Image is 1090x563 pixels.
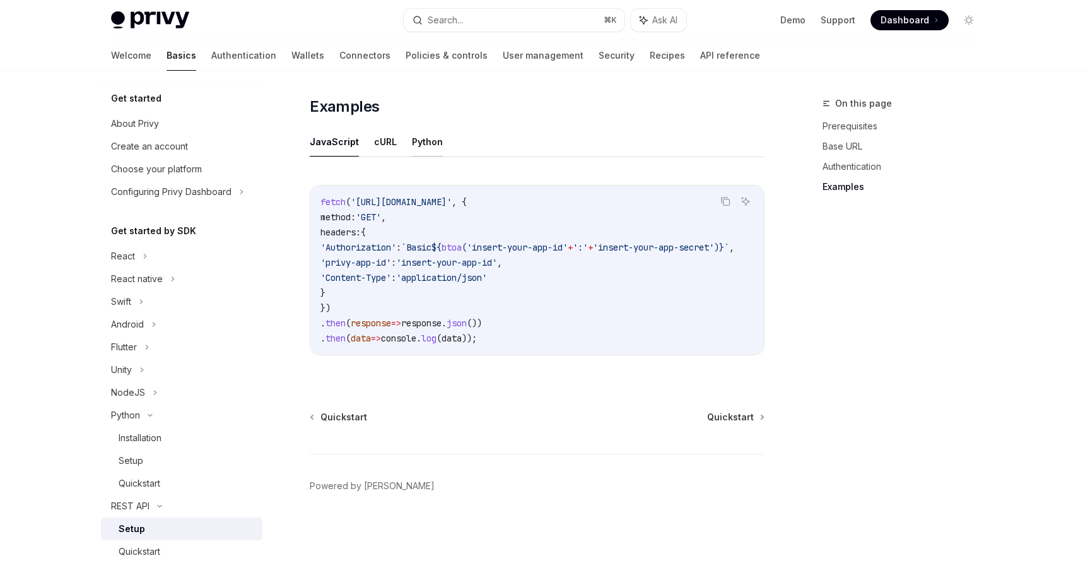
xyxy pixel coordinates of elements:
[111,249,135,264] div: React
[462,242,467,253] span: (
[111,91,161,106] h5: Get started
[101,540,262,563] a: Quickstart
[320,333,325,344] span: .
[381,333,416,344] span: console
[325,317,346,329] span: then
[467,242,568,253] span: 'insert-your-app-id'
[431,242,442,253] span: ${
[707,411,754,424] span: Quickstart
[111,223,196,239] h5: Get started by SDK
[339,40,390,71] a: Connectors
[361,227,366,238] span: {
[503,40,583,71] a: User management
[442,317,447,329] span: .
[442,333,462,344] span: data
[823,157,989,177] a: Authentication
[823,136,989,157] a: Base URL
[111,294,131,309] div: Swift
[396,242,401,253] span: :
[320,302,331,314] span: })
[497,257,502,268] span: ,
[391,272,396,283] span: :
[714,242,719,253] span: )
[320,287,325,299] span: }
[374,127,397,157] button: cURL
[881,14,929,27] span: Dashboard
[823,116,989,136] a: Prerequisites
[447,317,467,329] span: json
[593,242,714,253] span: 'insert-your-app-secret'
[320,272,391,283] span: 'Content-Type'
[111,116,159,131] div: About Privy
[351,333,371,344] span: data
[111,340,137,355] div: Flutter
[428,13,463,28] div: Search...
[396,272,487,283] span: 'application/json'
[111,40,151,71] a: Welcome
[356,211,381,223] span: 'GET'
[101,427,262,449] a: Installation
[421,333,437,344] span: log
[396,257,497,268] span: 'insert-your-app-id'
[568,242,573,253] span: +
[631,9,686,32] button: Ask AI
[391,317,401,329] span: =>
[406,40,488,71] a: Policies & controls
[870,10,949,30] a: Dashboard
[320,257,391,268] span: 'privy-app-id'
[119,544,160,559] div: Quickstart
[320,317,325,329] span: .
[729,242,734,253] span: ,
[959,10,979,30] button: Toggle dark mode
[101,518,262,540] a: Setup
[780,14,806,27] a: Demo
[823,177,989,197] a: Examples
[650,40,685,71] a: Recipes
[310,480,435,492] a: Powered by [PERSON_NAME]
[719,242,724,253] span: }
[437,333,442,344] span: (
[401,242,431,253] span: `Basic
[412,127,443,157] button: Python
[821,14,855,27] a: Support
[111,162,202,177] div: Choose your platform
[111,184,231,199] div: Configuring Privy Dashboard
[119,453,143,468] div: Setup
[604,15,617,25] span: ⌘ K
[573,242,588,253] span: ':'
[310,97,379,117] span: Examples
[111,385,145,400] div: NodeJS
[707,411,763,424] a: Quickstart
[588,242,593,253] span: +
[119,521,145,536] div: Setup
[401,317,442,329] span: response
[101,135,262,158] a: Create an account
[119,430,161,446] div: Installation
[101,158,262,181] a: Choose your platform
[311,411,367,424] a: Quickstart
[381,211,386,223] span: ,
[346,196,351,208] span: (
[119,476,160,491] div: Quickstart
[835,96,892,111] span: On this page
[371,333,381,344] span: =>
[111,271,163,287] div: React native
[101,449,262,472] a: Setup
[700,40,760,71] a: API reference
[717,193,734,210] button: Copy the contents from the code block
[325,333,346,344] span: then
[404,9,624,32] button: Search...⌘K
[320,411,367,424] span: Quickstart
[111,408,140,423] div: Python
[320,196,346,208] span: fetch
[599,40,635,71] a: Security
[416,333,421,344] span: .
[351,317,391,329] span: response
[467,317,482,329] span: ())
[320,242,396,253] span: 'Authorization'
[320,211,356,223] span: method:
[101,112,262,135] a: About Privy
[320,227,361,238] span: headers:
[310,127,359,157] button: JavaScript
[652,14,677,27] span: Ask AI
